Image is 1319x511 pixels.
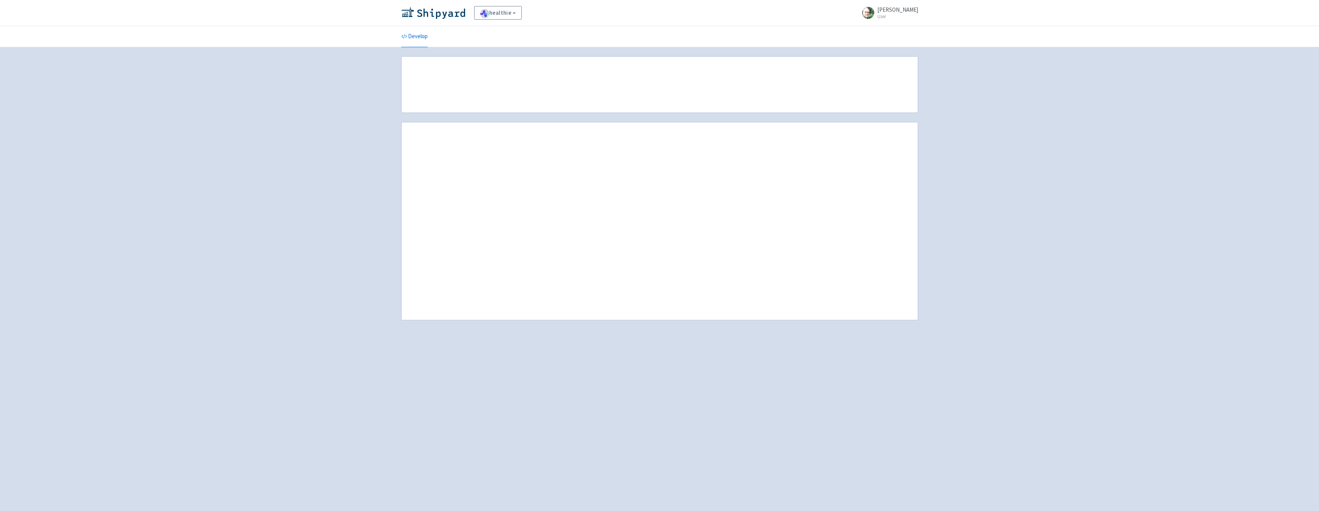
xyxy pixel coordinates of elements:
[401,26,428,47] a: Develop
[877,14,918,19] small: User
[877,6,918,13] span: [PERSON_NAME]
[858,7,918,19] a: [PERSON_NAME] User
[401,7,465,19] img: Shipyard logo
[474,6,522,20] a: healthie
